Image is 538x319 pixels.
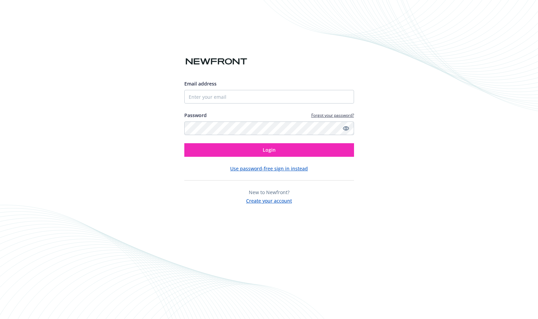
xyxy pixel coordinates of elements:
[184,90,354,104] input: Enter your email
[246,196,292,204] button: Create your account
[184,80,217,87] span: Email address
[184,56,248,68] img: Newfront logo
[230,165,308,172] button: Use password-free sign in instead
[184,121,354,135] input: Enter your password
[342,124,350,132] a: Show password
[184,112,207,119] label: Password
[249,189,290,195] span: New to Newfront?
[311,112,354,118] a: Forgot your password?
[184,143,354,157] button: Login
[263,147,276,153] span: Login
